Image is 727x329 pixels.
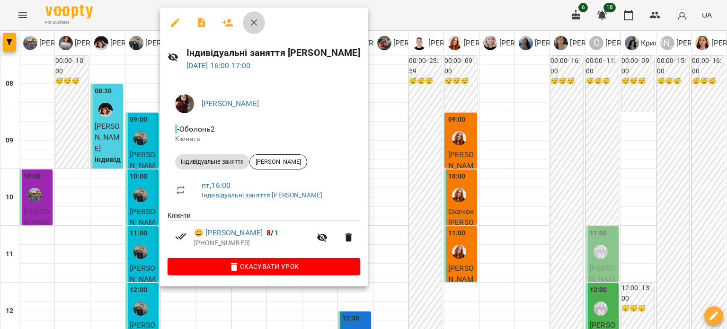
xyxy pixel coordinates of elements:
div: [PERSON_NAME] [249,154,307,169]
button: Скасувати Урок [168,258,360,275]
a: [DATE] 16:00-17:00 [186,61,251,70]
a: пт , 16:00 [202,181,231,190]
svg: Візит сплачено [175,231,186,242]
ul: Клієнти [168,211,360,258]
span: індивідуальне заняття [175,158,249,166]
a: 😀 [PERSON_NAME] [194,227,263,239]
p: [PHONE_NUMBER] [194,239,311,248]
h6: Індивідуальні заняття [PERSON_NAME] [186,45,360,60]
span: - Оболонь2 [175,124,217,133]
p: Кімната [175,134,353,144]
span: Скасувати Урок [175,261,353,272]
span: 1 [274,228,278,237]
a: Індивідуальні заняття [PERSON_NAME] [202,191,322,199]
span: [PERSON_NAME] [250,158,307,166]
b: / [266,228,278,237]
span: 8 [266,228,271,237]
img: 8ab12a9e1dab37c164f253aaeeec880d.jpeg [175,94,194,113]
a: [PERSON_NAME] [202,99,259,108]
